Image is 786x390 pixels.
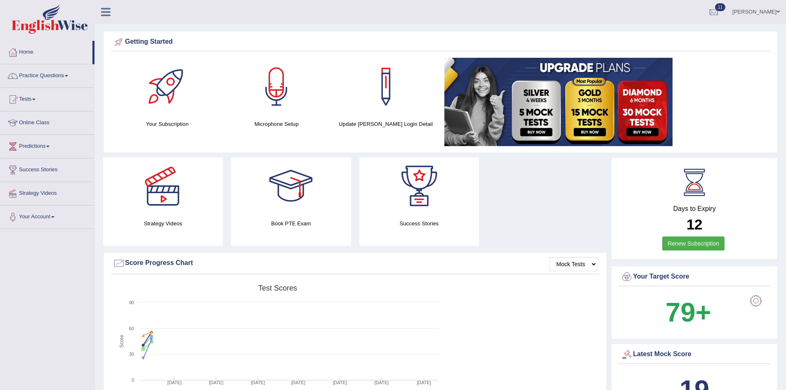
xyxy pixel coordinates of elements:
a: Predictions [0,135,94,156]
text: 60 [129,326,134,331]
h4: Book PTE Exam [231,219,351,228]
div: Latest Mock Score [621,348,768,361]
tspan: [DATE] [375,380,389,385]
tspan: [DATE] [209,380,224,385]
a: Strategy Videos [0,182,94,203]
text: 30 [129,352,134,357]
div: Getting Started [113,36,768,48]
b: 12 [687,216,703,232]
a: Your Account [0,206,94,226]
a: Online Class [0,111,94,132]
h4: Update [PERSON_NAME] Login Detail [335,120,437,128]
text: 90 [129,300,134,305]
a: Success Stories [0,158,94,179]
tspan: [DATE] [251,380,265,385]
h4: Success Stories [359,219,479,228]
tspan: [DATE] [291,380,305,385]
tspan: Test scores [258,284,297,292]
div: Your Target Score [621,271,768,283]
h4: Microphone Setup [226,120,327,128]
h4: Days to Expiry [621,205,768,213]
b: 79+ [666,297,711,327]
a: Home [0,41,92,61]
div: Score Progress Chart [113,257,597,269]
tspan: [DATE] [333,380,347,385]
span: 11 [715,3,725,11]
h4: Strategy Videos [103,219,223,228]
text: 0 [132,378,134,383]
a: Practice Questions [0,64,94,85]
tspan: [DATE] [168,380,182,385]
tspan: Score [119,335,125,348]
img: small5.jpg [444,58,673,146]
a: Tests [0,88,94,109]
a: Renew Subscription [662,236,725,251]
h4: Your Subscription [117,120,218,128]
tspan: [DATE] [417,380,431,385]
